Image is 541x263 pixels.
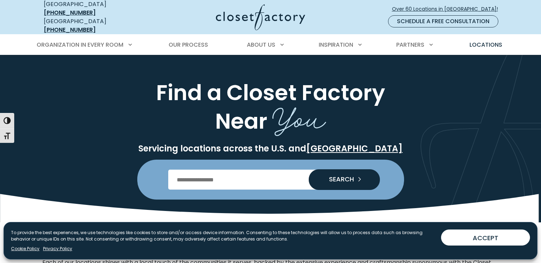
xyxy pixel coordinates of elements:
span: About Us [247,41,275,49]
a: Cookie Policy [11,246,39,252]
a: [PHONE_NUMBER] [44,26,96,34]
input: Enter Postal Code [168,170,373,190]
p: To provide the best experiences, we use technologies like cookies to store and/or access device i... [11,230,435,242]
span: Locations [470,41,502,49]
p: Servicing locations across the U.S. and [42,143,499,154]
span: You [272,93,326,139]
span: Organization in Every Room [37,41,123,49]
a: [GEOGRAPHIC_DATA] [306,143,403,154]
span: SEARCH [323,176,354,182]
span: Find a Closet Factory [156,77,385,108]
span: Over 60 Locations in [GEOGRAPHIC_DATA]! [392,5,504,13]
img: Closet Factory Logo [216,4,305,30]
div: [GEOGRAPHIC_DATA] [44,17,147,34]
a: Over 60 Locations in [GEOGRAPHIC_DATA]! [392,3,504,15]
a: Schedule a Free Consultation [388,15,498,27]
button: Search our Nationwide Locations [309,169,380,190]
a: [PHONE_NUMBER] [44,9,96,17]
nav: Primary Menu [32,35,510,55]
span: Partners [396,41,424,49]
span: Near [215,106,267,136]
span: Inspiration [319,41,353,49]
button: ACCEPT [441,230,530,246]
span: Our Process [169,41,208,49]
a: Privacy Policy [43,246,72,252]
